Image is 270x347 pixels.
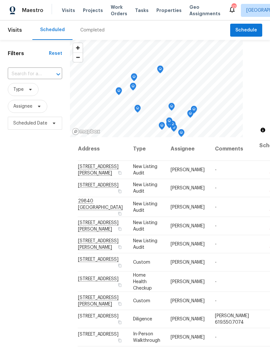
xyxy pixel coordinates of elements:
[171,279,205,284] span: [PERSON_NAME]
[191,106,197,116] div: Map marker
[117,226,123,232] button: Copy Address
[133,164,157,175] span: New Listing Audit
[215,205,217,209] span: -
[171,186,205,190] span: [PERSON_NAME]
[168,103,175,113] div: Map marker
[62,7,75,14] span: Visits
[157,66,163,76] div: Map marker
[259,126,267,134] button: Toggle attribution
[8,50,49,57] h1: Filters
[49,50,62,57] div: Reset
[133,299,150,303] span: Custom
[215,335,217,340] span: -
[73,43,83,53] button: Zoom in
[83,7,103,14] span: Projects
[22,7,43,14] span: Maestro
[178,129,185,139] div: Map marker
[166,117,173,127] div: Map marker
[171,242,205,246] span: [PERSON_NAME]
[73,53,83,62] button: Zoom out
[171,317,205,321] span: [PERSON_NAME]
[171,205,205,209] span: [PERSON_NAME]
[133,183,157,194] span: New Listing Audit
[8,23,22,37] span: Visits
[13,103,32,110] span: Assignee
[215,299,217,303] span: -
[117,244,123,250] button: Copy Address
[133,273,152,290] span: Home Health Checkup
[215,314,249,325] span: [PERSON_NAME] 619.550.7074
[13,120,47,126] span: Scheduled Date
[215,242,217,246] span: -
[70,40,243,137] canvas: Map
[156,7,182,14] span: Properties
[130,83,136,93] div: Map marker
[171,168,205,172] span: [PERSON_NAME]
[128,137,165,161] th: Type
[117,301,123,307] button: Copy Address
[230,24,262,37] button: Schedule
[111,4,127,17] span: Work Orders
[78,332,118,337] span: [STREET_ADDRESS]
[165,137,210,161] th: Assignee
[54,70,63,79] button: Open
[80,27,105,33] div: Completed
[171,335,205,340] span: [PERSON_NAME]
[210,137,254,161] th: Comments
[133,332,160,343] span: In-Person Walkthrough
[117,282,123,288] button: Copy Address
[134,105,141,115] div: Map marker
[215,168,217,172] span: -
[117,338,123,343] button: Copy Address
[135,8,149,13] span: Tasks
[133,260,150,265] span: Custom
[117,188,123,194] button: Copy Address
[189,4,220,17] span: Geo Assignments
[40,27,65,33] div: Scheduled
[78,314,118,318] span: [STREET_ADDRESS]
[215,260,217,265] span: -
[169,121,176,131] div: Map marker
[215,279,217,284] span: -
[78,137,128,161] th: Address
[133,239,157,250] span: New Listing Audit
[116,87,122,97] div: Map marker
[187,110,194,120] div: Map marker
[171,224,205,228] span: [PERSON_NAME]
[117,319,123,325] button: Copy Address
[133,221,157,232] span: New Listing Audit
[159,122,165,132] div: Map marker
[117,263,123,269] button: Copy Address
[133,317,152,321] span: Diligence
[171,299,205,303] span: [PERSON_NAME]
[215,224,217,228] span: -
[117,210,123,216] button: Copy Address
[13,86,24,93] span: Type
[131,73,137,83] div: Map marker
[171,260,205,265] span: [PERSON_NAME]
[72,128,100,135] a: Mapbox homepage
[117,170,123,176] button: Copy Address
[231,4,236,10] div: 17
[235,26,257,34] span: Schedule
[215,186,217,190] span: -
[261,126,265,134] span: Toggle attribution
[8,69,44,79] input: Search for an address...
[133,201,157,212] span: New Listing Audit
